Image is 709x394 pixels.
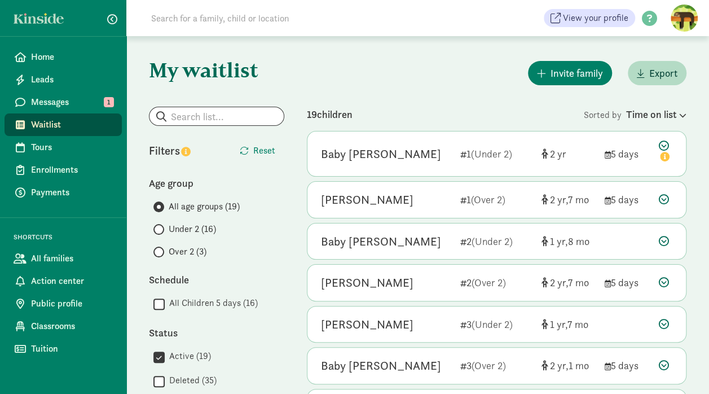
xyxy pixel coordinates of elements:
span: Classrooms [31,319,113,333]
button: Reset [231,139,284,162]
span: 2 [550,276,568,289]
div: Time on list [626,107,686,122]
a: View your profile [544,9,635,27]
div: Sorted by [584,107,686,122]
div: 19 children [307,107,584,122]
a: Tours [5,136,122,159]
div: 5 days [605,146,650,161]
div: 3 [460,358,532,373]
a: Classrooms [5,315,122,338]
span: Leads [31,73,113,86]
iframe: Chat Widget [653,340,709,394]
span: Enrollments [31,163,113,177]
span: All age groups (19) [169,200,240,213]
span: 7 [568,193,589,206]
div: Age group [149,176,284,191]
div: [object Object] [541,317,596,332]
span: Action center [31,274,113,288]
div: Baby Colucci [321,357,441,375]
div: Claire Hunter [321,191,413,209]
input: Search for a family, child or location [144,7,461,29]
a: Leads [5,68,122,91]
a: Payments [5,181,122,204]
span: Under 2 (16) [169,222,216,236]
label: All Children 5 days (16) [165,296,258,310]
a: Enrollments [5,159,122,181]
span: (Under 2) [472,318,513,331]
span: Reset [253,144,275,157]
span: 1 [569,359,589,372]
div: Baby Wilkinson [321,233,441,251]
span: Export [649,65,677,81]
span: All families [31,252,113,265]
span: 2 [550,147,566,160]
div: Schedule [149,272,284,287]
span: View your profile [563,11,628,25]
span: 8 [568,235,589,248]
div: 1 [460,146,532,161]
div: 3 [460,317,532,332]
div: Baby Ryan [321,145,441,163]
a: Messages 1 [5,91,122,113]
div: 1 [460,192,532,207]
div: 5 days [605,358,650,373]
div: 2 [460,234,532,249]
span: (Under 2) [471,147,512,160]
div: 5 days [605,192,650,207]
div: Status [149,325,284,340]
a: Tuition [5,338,122,360]
div: 5 days [605,275,650,290]
span: (Over 2) [472,359,506,372]
span: 7 [567,318,588,331]
span: 1 [550,318,567,331]
h1: My waitlist [149,59,284,81]
div: [object Object] [541,146,596,161]
div: Maylee Brisky [321,274,413,292]
a: All families [5,247,122,270]
span: 1 [550,235,568,248]
span: Tuition [31,342,113,356]
div: [object Object] [541,192,596,207]
label: Active (19) [165,349,211,363]
span: Over 2 (3) [169,245,206,259]
span: 2 [550,193,568,206]
button: Invite family [528,61,612,85]
span: (Under 2) [472,235,513,248]
span: 7 [568,276,589,289]
span: Payments [31,186,113,199]
span: Tours [31,141,113,154]
div: Filters [149,142,217,159]
div: 2 [460,275,532,290]
span: 1 [104,97,114,107]
span: Home [31,50,113,64]
button: Export [628,61,686,85]
div: [object Object] [541,234,596,249]
span: Messages [31,95,113,109]
span: Waitlist [31,118,113,132]
div: [object Object] [541,358,596,373]
input: Search list... [149,107,284,125]
a: Waitlist [5,113,122,136]
a: Action center [5,270,122,292]
span: Invite family [551,65,603,81]
a: Home [5,46,122,68]
span: (Over 2) [472,276,506,289]
span: (Over 2) [471,193,505,206]
div: [object Object] [541,275,596,290]
div: Baby Collins [321,316,413,334]
span: 2 [550,359,569,372]
span: Public profile [31,297,113,310]
a: Public profile [5,292,122,315]
label: Deleted (35) [165,374,217,387]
